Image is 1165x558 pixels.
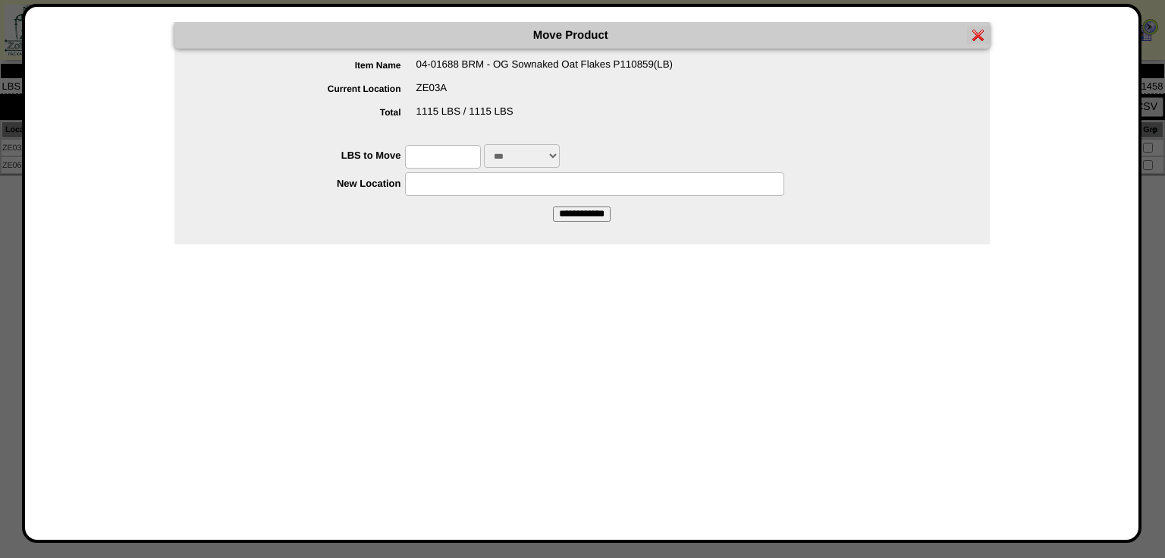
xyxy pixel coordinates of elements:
[205,106,990,129] div: 1115 LBS / 1115 LBS
[972,29,984,41] img: error.gif
[205,107,416,118] label: Total
[174,22,990,49] div: Move Product
[205,82,990,106] div: ZE03A
[205,60,416,71] label: Item Name
[205,150,406,161] label: LBS to Move
[205,84,416,94] label: Current Location
[205,58,990,82] div: 04-01688 BRM - OG Sownaked Oat Flakes P110859(LB)
[205,178,406,189] label: New Location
